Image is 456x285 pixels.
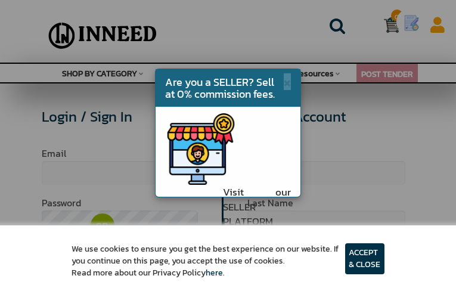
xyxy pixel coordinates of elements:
span: × [284,73,291,90]
article: We use cookies to ensure you get the best experience on our website. If you continue on this page... [72,243,345,279]
img: inneed-seller-icon.png [165,113,237,185]
article: ACCEPT & CLOSE [345,243,384,274]
h4: Are you a SELLER? Sell at 0% commission fees. [165,76,291,100]
a: here [206,267,223,279]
